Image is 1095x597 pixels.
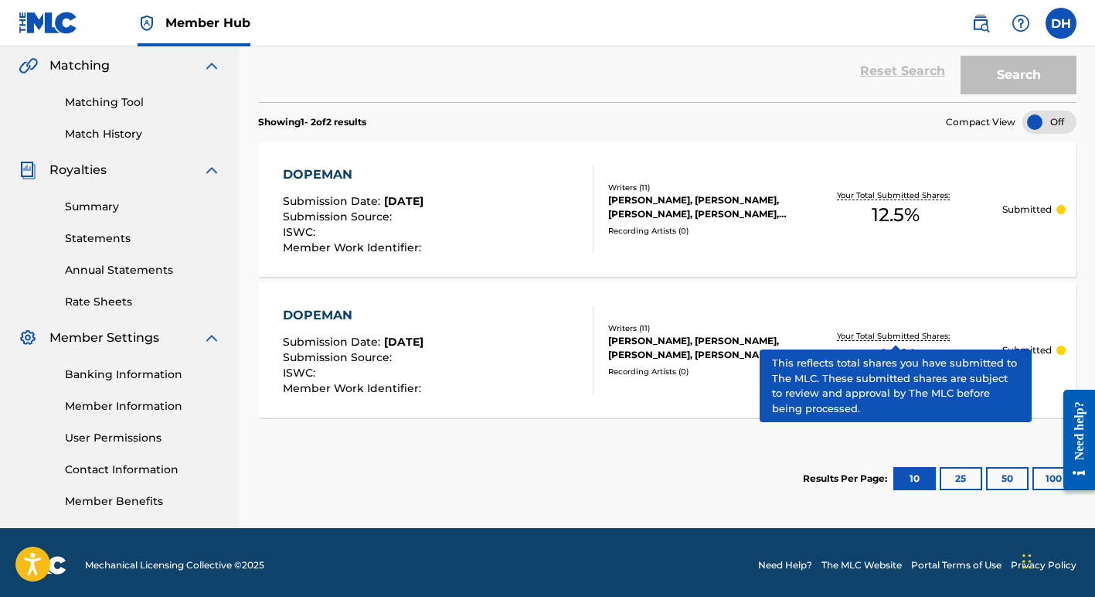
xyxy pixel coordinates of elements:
[19,329,37,347] img: Member Settings
[971,14,990,32] img: search
[837,189,954,201] p: Your Total Submitted Shares:
[138,14,156,32] img: Top Rightsholder
[1018,523,1095,597] iframe: Chat Widget
[1052,377,1095,502] iframe: Resource Center
[65,462,221,478] a: Contact Information
[202,161,221,179] img: expand
[1012,14,1030,32] img: help
[1032,467,1075,490] button: 100
[758,558,812,572] a: Need Help?
[1002,203,1052,217] p: Submitted
[283,366,319,380] span: ISWC :
[283,210,396,223] span: Submission Source :
[872,201,920,229] span: 12.5 %
[283,225,319,239] span: ISWC :
[608,366,788,377] div: Recording Artists ( 0 )
[965,8,996,39] a: Public Search
[283,306,425,325] div: DOPEMAN
[65,262,221,278] a: Annual Statements
[65,230,221,247] a: Statements
[1005,8,1036,39] div: Help
[803,472,891,486] p: Results Per Page:
[911,558,1001,572] a: Portal Terms of Use
[608,225,788,237] div: Recording Artists ( 0 )
[258,115,366,129] p: Showing 1 - 2 of 2 results
[608,193,788,221] div: [PERSON_NAME], [PERSON_NAME], [PERSON_NAME], [PERSON_NAME], [PERSON_NAME], [PERSON_NAME], [PERSON...
[19,12,78,34] img: MLC Logo
[49,161,107,179] span: Royalties
[283,335,384,349] span: Submission Date :
[65,493,221,510] a: Member Benefits
[65,367,221,383] a: Banking Information
[940,467,982,490] button: 25
[65,94,221,111] a: Matching Tool
[202,56,221,75] img: expand
[946,115,1015,129] span: Compact View
[986,467,1029,490] button: 50
[65,294,221,310] a: Rate Sheets
[65,126,221,142] a: Match History
[1002,343,1052,357] p: Submitted
[283,165,425,184] div: DOPEMAN
[49,329,159,347] span: Member Settings
[384,335,423,349] span: [DATE]
[283,350,396,364] span: Submission Source :
[85,558,264,572] span: Mechanical Licensing Collective © 2025
[202,329,221,347] img: expand
[821,558,902,572] a: The MLC Website
[608,322,788,334] div: Writers ( 11 )
[1011,558,1076,572] a: Privacy Policy
[258,282,1076,418] a: DOPEMANSubmission Date:[DATE]Submission Source:ISWC:Member Work Identifier:Writers (11)[PERSON_NA...
[608,182,788,193] div: Writers ( 11 )
[65,430,221,446] a: User Permissions
[49,56,110,75] span: Matching
[65,199,221,215] a: Summary
[19,56,38,75] img: Matching
[608,334,788,362] div: [PERSON_NAME], [PERSON_NAME], [PERSON_NAME], [PERSON_NAME], [PERSON_NAME], [PERSON_NAME], [PERSON...
[19,161,37,179] img: Royalties
[258,142,1076,277] a: DOPEMANSubmission Date:[DATE]Submission Source:ISWC:Member Work Identifier:Writers (11)[PERSON_NA...
[893,467,936,490] button: 10
[384,194,423,208] span: [DATE]
[283,194,384,208] span: Submission Date :
[837,330,954,342] p: Your Total Submitted Shares:
[1046,8,1076,39] div: User Menu
[283,381,425,395] span: Member Work Identifier :
[65,398,221,414] a: Member Information
[165,14,250,32] span: Member Hub
[876,342,916,370] span: 40 %
[283,241,425,254] span: Member Work Identifier :
[1022,538,1032,585] div: Drag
